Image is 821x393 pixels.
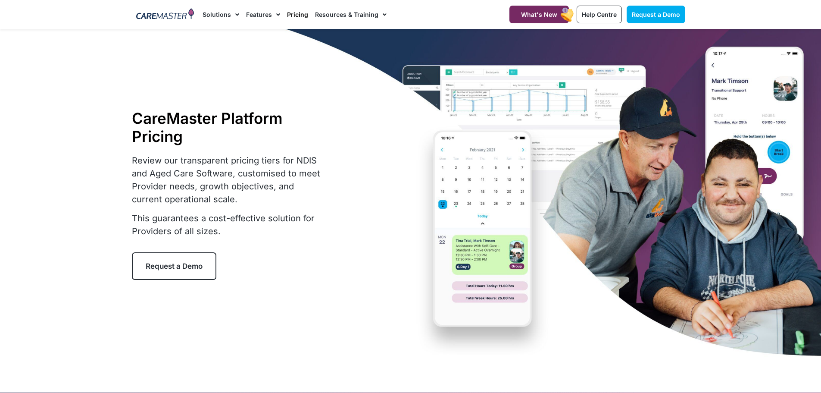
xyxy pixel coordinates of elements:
[132,109,326,145] h1: CareMaster Platform Pricing
[577,6,622,23] a: Help Centre
[132,252,216,280] a: Request a Demo
[146,262,203,270] span: Request a Demo
[632,11,680,18] span: Request a Demo
[509,6,569,23] a: What's New
[132,212,326,238] p: This guarantees a cost-effective solution for Providers of all sizes.
[132,154,326,206] p: Review our transparent pricing tiers for NDIS and Aged Care Software, customised to meet Provider...
[582,11,617,18] span: Help Centre
[136,8,194,21] img: CareMaster Logo
[521,11,557,18] span: What's New
[627,6,685,23] a: Request a Demo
